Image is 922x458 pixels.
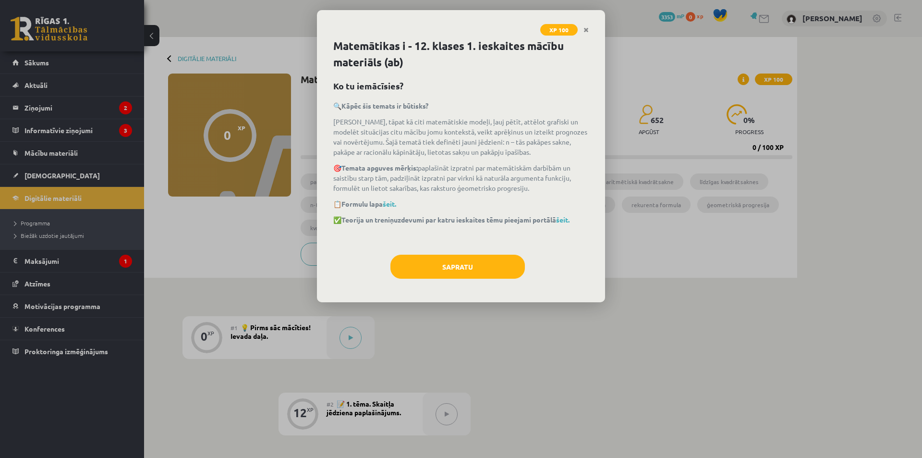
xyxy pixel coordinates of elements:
p: [PERSON_NAME], tāpat kā citi matemātiskie modeļi, ļauj pētīt, attēlot grafiski un modelēt situāci... [333,117,589,157]
h2: Ko tu iemācīsies? [333,79,589,92]
p: 🔍 [333,101,589,111]
h1: Matemātikas i - 12. klases 1. ieskaites mācību materiāls (ab) [333,38,589,71]
strong: Formulu lapa [341,199,396,208]
a: šeit. [556,215,570,224]
strong: Teorija un treniņuzdevumi par katru ieskaites tēmu pieejami portālā [341,215,570,224]
p: 📋 [333,199,589,209]
p: 🎯 paplašināt izpratni par matemātiskām darbībām un saistību starp tām, padziļināt izpratni par vi... [333,163,589,193]
a: šeit. [383,199,396,208]
b: Temata apguves mērķis: [341,163,418,172]
p: ✅ [333,215,589,225]
b: Kāpēc šis temats ir būtisks? [341,101,428,110]
button: Sapratu [390,255,525,279]
span: XP 100 [540,24,578,36]
a: Close [578,21,594,39]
